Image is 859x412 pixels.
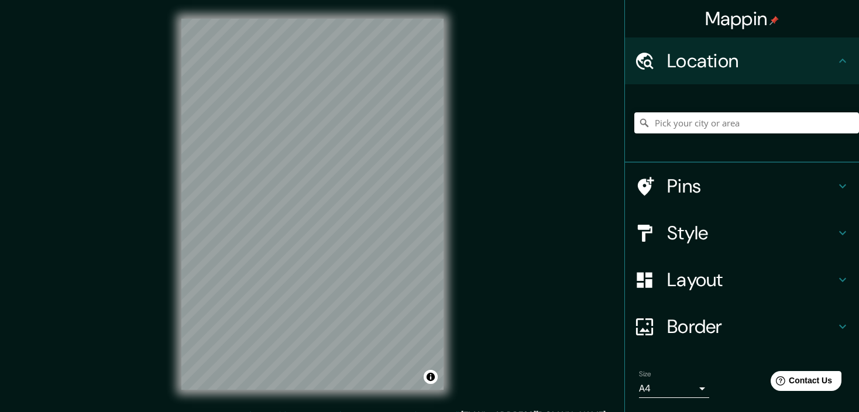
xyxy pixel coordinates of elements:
h4: Mappin [705,7,779,30]
div: A4 [639,379,709,398]
h4: Style [667,221,836,245]
button: Toggle attribution [424,370,438,384]
img: pin-icon.png [769,16,779,25]
div: Layout [625,256,859,303]
canvas: Map [181,19,444,390]
div: Location [625,37,859,84]
label: Size [639,369,651,379]
h4: Layout [667,268,836,291]
h4: Border [667,315,836,338]
h4: Pins [667,174,836,198]
iframe: Help widget launcher [755,366,846,399]
div: Pins [625,163,859,210]
div: Style [625,210,859,256]
h4: Location [667,49,836,73]
div: Border [625,303,859,350]
input: Pick your city or area [634,112,859,133]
